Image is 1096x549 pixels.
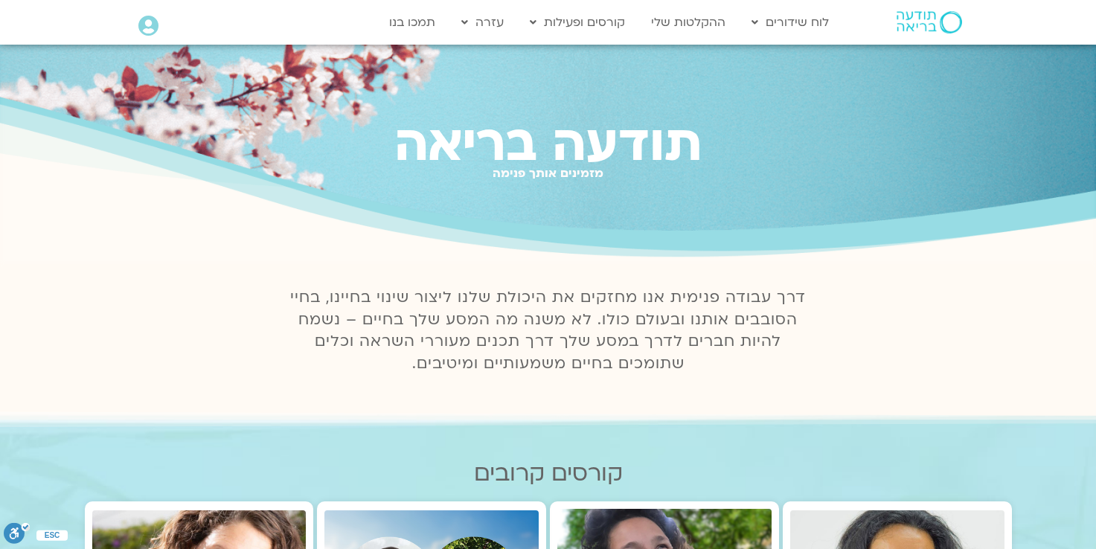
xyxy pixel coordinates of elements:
[744,8,836,36] a: לוח שידורים
[382,8,443,36] a: תמכו בנו
[644,8,733,36] a: ההקלטות שלי
[282,286,815,376] p: דרך עבודה פנימית אנו מחזקים את היכולת שלנו ליצור שינוי בחיינו, בחיי הסובבים אותנו ובעולם כולו. לא...
[454,8,511,36] a: עזרה
[85,460,1012,487] h2: קורסים קרובים
[522,8,632,36] a: קורסים ופעילות
[897,11,962,33] img: תודעה בריאה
